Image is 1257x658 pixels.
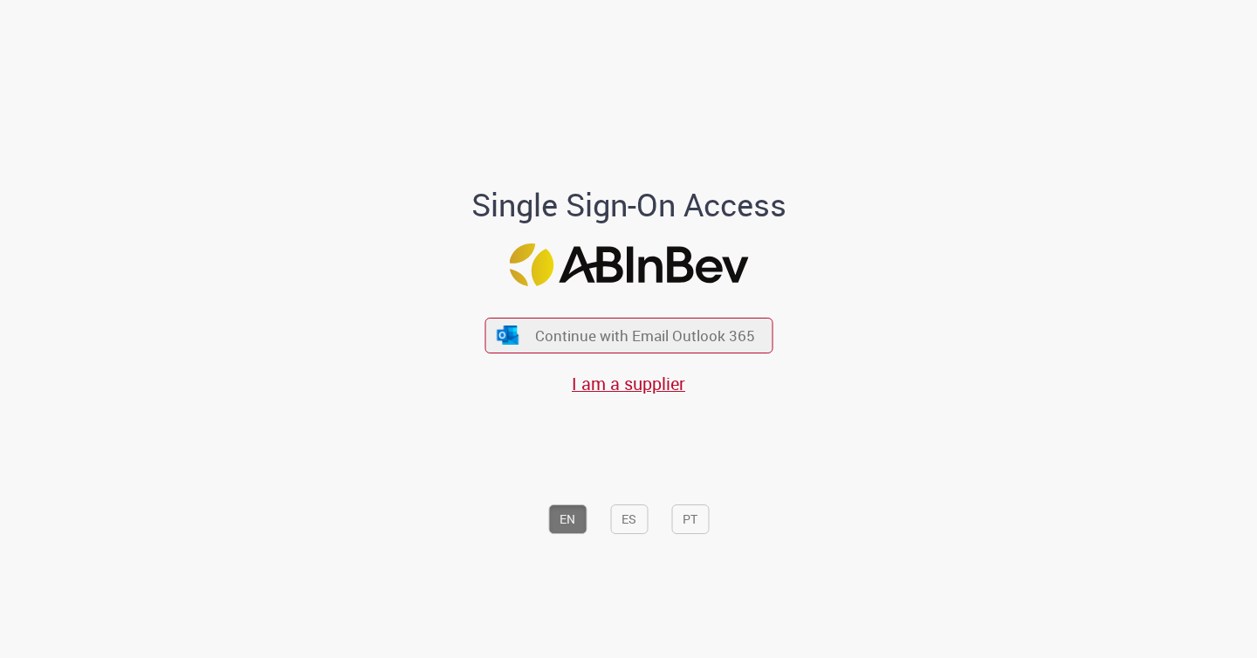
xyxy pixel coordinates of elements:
span: Continue with Email Outlook 365 [535,326,755,346]
button: PT [671,504,709,534]
button: ícone Azure/Microsoft 360 Continue with Email Outlook 365 [484,318,773,353]
a: I am a supplier [572,372,685,395]
button: EN [548,504,587,534]
h1: Single Sign-On Access [387,188,871,223]
img: ícone Azure/Microsoft 360 [496,326,520,344]
img: Logo ABInBev [509,243,748,286]
button: ES [610,504,648,534]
